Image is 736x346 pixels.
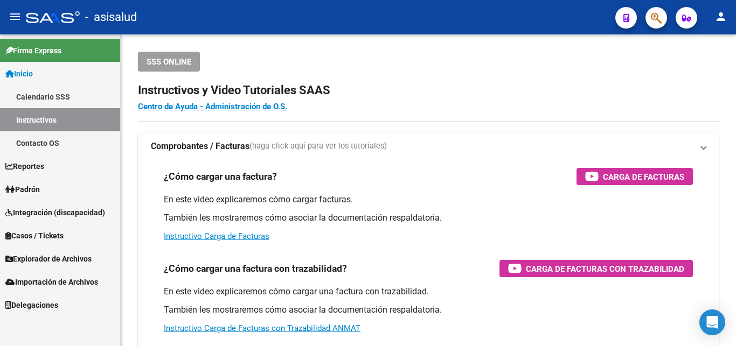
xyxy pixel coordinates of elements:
[138,80,719,101] h2: Instructivos y Video Tutoriales SAAS
[577,168,693,185] button: Carga de Facturas
[603,170,684,183] span: Carga de Facturas
[5,68,33,80] span: Inicio
[164,261,347,276] h3: ¿Cómo cargar una factura con trazabilidad?
[85,5,137,29] span: - asisalud
[5,230,64,242] span: Casos / Tickets
[5,276,98,288] span: Importación de Archivos
[714,10,727,23] mat-icon: person
[164,231,269,241] a: Instructivo Carga de Facturas
[9,10,22,23] mat-icon: menu
[5,183,40,195] span: Padrón
[151,140,249,152] strong: Comprobantes / Facturas
[164,212,693,224] p: También les mostraremos cómo asociar la documentación respaldatoria.
[526,262,684,276] span: Carga de Facturas con Trazabilidad
[5,207,105,218] span: Integración (discapacidad)
[164,323,360,333] a: Instructivo Carga de Facturas con Trazabilidad ANMAT
[499,260,693,277] button: Carga de Facturas con Trazabilidad
[164,169,277,184] h3: ¿Cómo cargar una factura?
[138,102,287,111] a: Centro de Ayuda - Administración de O.S.
[164,304,693,316] p: También les mostraremos cómo asociar la documentación respaldatoria.
[164,286,693,298] p: En este video explicaremos cómo cargar una factura con trazabilidad.
[5,160,44,172] span: Reportes
[249,140,387,152] span: (haga click aquí para ver los tutoriales)
[164,194,693,206] p: En este video explicaremos cómo cargar facturas.
[5,45,61,57] span: Firma Express
[5,299,58,311] span: Delegaciones
[5,253,92,265] span: Explorador de Archivos
[147,57,191,67] span: SSS ONLINE
[138,133,719,159] mat-expansion-panel-header: Comprobantes / Facturas(haga click aquí para ver los tutoriales)
[138,52,200,72] button: SSS ONLINE
[699,309,725,335] div: Open Intercom Messenger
